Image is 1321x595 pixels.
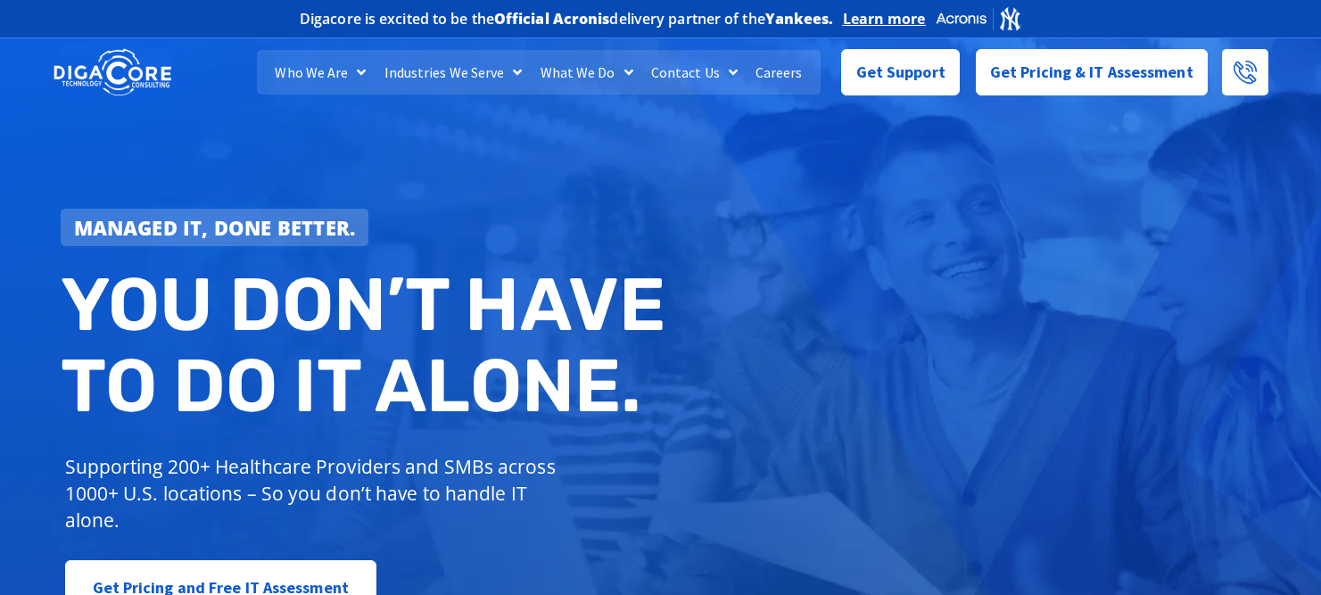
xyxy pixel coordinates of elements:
b: Yankees. [765,9,834,29]
a: Managed IT, done better. [61,209,369,246]
a: What We Do [532,50,642,95]
p: Supporting 200+ Healthcare Providers and SMBs across 1000+ U.S. locations – So you don’t have to ... [65,453,564,533]
strong: Managed IT, done better. [74,214,356,241]
nav: Menu [257,50,821,95]
a: Get Pricing & IT Assessment [976,49,1208,95]
img: DigaCore Technology Consulting [54,47,171,98]
span: Get Support [856,54,945,90]
span: Get Pricing & IT Assessment [990,54,1193,90]
a: Learn more [843,10,926,28]
h2: You don’t have to do IT alone. [61,264,674,427]
a: Contact Us [642,50,747,95]
h2: Digacore is excited to be the delivery partner of the [300,12,834,26]
a: Get Support [841,49,960,95]
b: Official Acronis [494,9,610,29]
a: Industries We Serve [376,50,532,95]
a: Careers [747,50,812,95]
a: Who We Are [266,50,375,95]
img: Acronis [935,5,1022,31]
